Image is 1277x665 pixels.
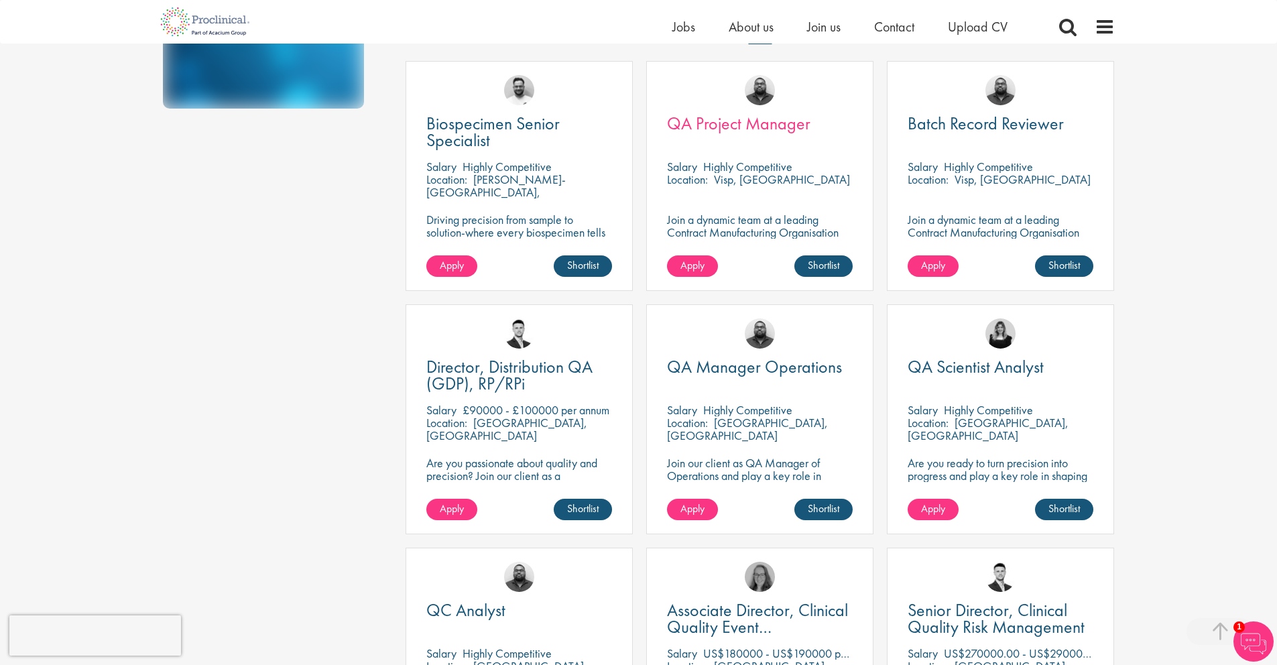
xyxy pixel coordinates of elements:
[667,415,828,443] p: [GEOGRAPHIC_DATA], [GEOGRAPHIC_DATA]
[908,172,949,187] span: Location:
[667,355,842,378] span: QA Manager Operations
[426,602,612,619] a: QC Analyst
[667,213,853,264] p: Join a dynamic team at a leading Contract Manufacturing Organisation and contribute to groundbrea...
[908,402,938,418] span: Salary
[745,562,775,592] img: Ingrid Aymes
[745,75,775,105] img: Ashley Bennett
[667,602,853,636] a: Associate Director, Clinical Quality Event Management (GCP)
[463,646,552,661] p: Highly Competitive
[667,255,718,277] a: Apply
[426,359,612,392] a: Director, Distribution QA (GDP), RP/RPi
[426,646,457,661] span: Salary
[463,402,609,418] p: £90000 - £100000 per annum
[921,501,945,516] span: Apply
[908,355,1044,378] span: QA Scientist Analyst
[1035,499,1093,520] a: Shortlist
[672,18,695,36] a: Jobs
[908,159,938,174] span: Salary
[944,159,1033,174] p: Highly Competitive
[714,172,850,187] p: Visp, [GEOGRAPHIC_DATA]
[703,402,792,418] p: Highly Competitive
[504,318,534,349] img: Joshua Godden
[463,159,552,174] p: Highly Competitive
[667,172,708,187] span: Location:
[426,213,612,251] p: Driving precision from sample to solution-where every biospecimen tells a story of innovation.
[985,562,1016,592] img: Joshua Godden
[794,499,853,520] a: Shortlist
[944,646,1156,661] p: US$270000.00 - US$290000.00 per annum
[667,159,697,174] span: Salary
[667,499,718,520] a: Apply
[667,115,853,132] a: QA Project Manager
[667,402,697,418] span: Salary
[908,359,1093,375] a: QA Scientist Analyst
[908,112,1064,135] span: Batch Record Reviewer
[426,172,467,187] span: Location:
[667,415,708,430] span: Location:
[504,562,534,592] img: Ashley Bennett
[908,415,949,430] span: Location:
[667,599,848,655] span: Associate Director, Clinical Quality Event Management (GCP)
[680,258,705,272] span: Apply
[426,499,477,520] a: Apply
[908,115,1093,132] a: Batch Record Reviewer
[703,159,792,174] p: Highly Competitive
[504,75,534,105] img: Emile De Beer
[667,646,697,661] span: Salary
[955,172,1091,187] p: Visp, [GEOGRAPHIC_DATA]
[426,112,560,152] span: Biospecimen Senior Specialist
[426,355,593,395] span: Director, Distribution QA (GDP), RP/RPi
[9,615,181,656] iframe: reCAPTCHA
[426,599,505,621] span: QC Analyst
[729,18,774,36] a: About us
[426,115,612,149] a: Biospecimen Senior Specialist
[908,457,1093,495] p: Are you ready to turn precision into progress and play a key role in shaping the future of pharma...
[554,499,612,520] a: Shortlist
[426,415,467,430] span: Location:
[426,457,612,507] p: Are you passionate about quality and precision? Join our client as a Distribution Director and he...
[703,646,883,661] p: US$180000 - US$190000 per annum
[667,112,810,135] span: QA Project Manager
[908,599,1085,638] span: Senior Director, Clinical Quality Risk Management
[554,255,612,277] a: Shortlist
[908,602,1093,636] a: Senior Director, Clinical Quality Risk Management
[1233,621,1245,633] span: 1
[807,18,841,36] span: Join us
[908,255,959,277] a: Apply
[908,213,1093,264] p: Join a dynamic team at a leading Contract Manufacturing Organisation and contribute to groundbrea...
[874,18,914,36] a: Contact
[1035,255,1093,277] a: Shortlist
[426,415,587,443] p: [GEOGRAPHIC_DATA], [GEOGRAPHIC_DATA]
[440,258,464,272] span: Apply
[680,501,705,516] span: Apply
[908,646,938,661] span: Salary
[1233,621,1274,662] img: Chatbot
[440,501,464,516] span: Apply
[745,318,775,349] img: Ashley Bennett
[667,359,853,375] a: QA Manager Operations
[908,415,1069,443] p: [GEOGRAPHIC_DATA], [GEOGRAPHIC_DATA]
[985,318,1016,349] img: Molly Colclough
[426,172,566,213] p: [PERSON_NAME]-[GEOGRAPHIC_DATA], [GEOGRAPHIC_DATA]
[921,258,945,272] span: Apply
[426,159,457,174] span: Salary
[426,402,457,418] span: Salary
[426,255,477,277] a: Apply
[985,75,1016,105] img: Ashley Bennett
[908,499,959,520] a: Apply
[948,18,1008,36] a: Upload CV
[794,255,853,277] a: Shortlist
[667,457,853,495] p: Join our client as QA Manager of Operations and play a key role in maintaining top-tier quality s...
